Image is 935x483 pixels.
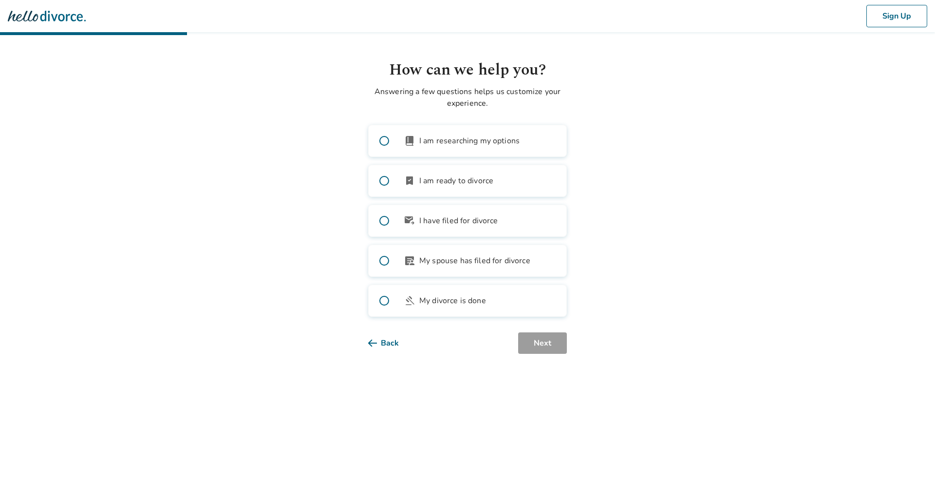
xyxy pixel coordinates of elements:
span: I am ready to divorce [419,175,493,187]
img: Hello Divorce Logo [8,6,86,26]
span: I have filed for divorce [419,215,498,227]
h1: How can we help you? [368,58,567,82]
span: book_2 [404,135,415,147]
button: Next [518,332,567,354]
span: outgoing_mail [404,215,415,227]
button: Back [368,332,414,354]
span: gavel [404,295,415,307]
button: Sign Up [866,5,927,27]
p: Answering a few questions helps us customize your experience. [368,86,567,109]
span: bookmark_check [404,175,415,187]
span: I am researching my options [419,135,520,147]
span: My spouse has filed for divorce [419,255,530,267]
span: article_person [404,255,415,267]
span: My divorce is done [419,295,486,307]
